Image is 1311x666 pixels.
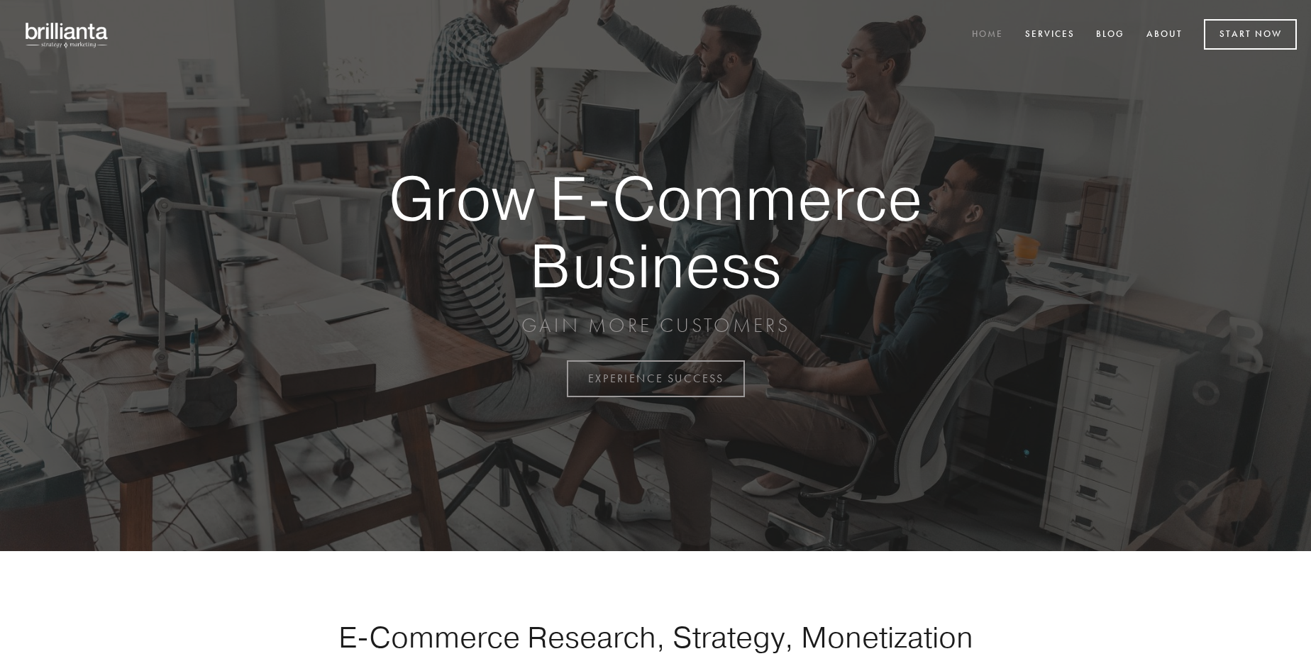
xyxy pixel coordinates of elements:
a: Services [1016,23,1084,47]
a: Start Now [1204,19,1297,50]
a: Home [963,23,1012,47]
a: About [1137,23,1192,47]
p: GAIN MORE CUSTOMERS [339,313,972,338]
h1: E-Commerce Research, Strategy, Monetization [294,619,1017,655]
a: Blog [1087,23,1134,47]
strong: Grow E-Commerce Business [339,165,972,299]
a: EXPERIENCE SUCCESS [567,360,745,397]
img: brillianta - research, strategy, marketing [14,14,121,55]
